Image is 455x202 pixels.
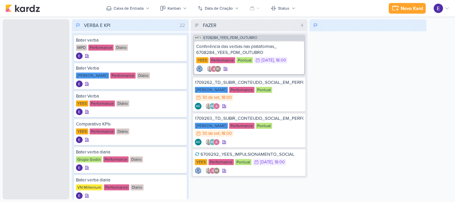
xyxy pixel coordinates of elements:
[401,5,423,12] div: Novo Kard
[196,57,209,63] div: YEES
[209,159,234,165] div: Performance
[205,167,212,174] img: Iara Santos
[76,45,87,51] div: MPD
[274,58,286,63] div: , 18:00
[207,66,213,72] img: Iara Santos
[202,96,220,100] div: 30 de set
[137,73,150,79] div: Diário
[88,45,114,51] div: Performance
[229,123,254,129] div: Performance
[76,81,83,87] div: Criador(a): Eduardo Quaresma
[204,167,220,174] div: Colaboradores: Iara Santos, Alessandra Gomes, Isabella Machado Guimarães
[76,81,83,87] img: Eduardo Quaresma
[215,169,218,173] p: IM
[213,167,220,174] div: Isabella Machado Guimarães
[115,45,128,51] div: Diário
[202,131,220,136] div: 30 de set
[261,58,274,63] div: [DATE]
[256,123,272,129] div: Pontual
[195,159,207,165] div: YEES
[76,93,185,99] div: Bater Verba
[76,192,83,199] img: Eduardo Quaresma
[76,128,88,134] div: YEES
[116,101,129,106] div: Diário
[205,66,221,72] div: Colaboradores: Iara Santos, Alessandra Gomes, Isabella Machado Guimarães
[298,22,306,29] div: 4
[195,151,304,157] div: 6709292_YEES_IMPULSIONAMENTO_SOCIAL
[213,139,220,145] img: Alessandra Gomes
[236,57,253,63] div: Pontual
[235,159,251,165] div: Pontual
[195,123,228,129] div: [PERSON_NAME]
[76,136,83,143] img: Eduardo Quaresma
[211,66,217,72] img: Alessandra Gomes
[195,167,202,174] div: Criador(a): Caroline Traven De Andrade
[76,101,88,106] div: YEES
[90,128,115,134] div: Performance
[76,156,102,162] div: Grupo Godoi
[196,44,302,56] div: Conferência das verbas nas plataformas_ 6708284_YEES_PDM_OUTUBRO
[196,66,203,72] img: Caroline Traven De Andrade
[76,136,83,143] div: Criador(a): Eduardo Quaresma
[195,103,202,109] div: Criador(a): Aline Gimenez Graciano
[205,139,212,145] img: Iara Santos
[205,103,212,109] img: Iara Santos
[76,108,83,115] img: Eduardo Quaresma
[210,57,235,63] div: Performance
[210,105,215,108] p: AG
[110,73,136,79] div: Performance
[216,68,220,71] p: IM
[104,184,129,190] div: Performance
[215,66,221,72] div: Isabella Machado Guimarães
[76,177,185,183] div: Bater verba diaria
[196,66,203,72] div: Criador(a): Caroline Traven De Andrade
[195,139,202,145] div: Criador(a): Aline Gimenez Graciano
[76,121,185,127] div: Comparativo KPIs
[203,36,257,40] span: 6708284_YEES_PDM_OUTUBRO
[389,3,426,14] button: Novo Kard
[76,65,185,71] div: Bater Verba
[195,103,202,109] div: Aline Gimenez Graciano
[220,96,232,100] div: , 18:00
[195,139,202,145] div: Aline Gimenez Graciano
[76,53,83,59] img: Eduardo Quaresma
[229,87,254,93] div: Performance
[103,156,129,162] div: Performance
[209,139,216,145] div: Aline Gimenez Graciano
[130,156,143,162] div: Diário
[209,103,216,109] div: Aline Gimenez Graciano
[131,184,144,190] div: Diário
[260,160,272,164] div: [DATE]
[434,4,443,13] img: Eduardo Quaresma
[177,22,188,29] div: 22
[204,139,220,145] div: Colaboradores: Iara Santos, Aline Gimenez Graciano, Alessandra Gomes
[204,103,220,109] div: Colaboradores: Iara Santos, Aline Gimenez Graciano, Alessandra Gomes
[76,164,83,171] img: Eduardo Quaresma
[76,192,83,199] div: Criador(a): Eduardo Quaresma
[76,184,103,190] div: VN Millenium
[76,37,185,43] div: Bater verba
[195,80,304,86] div: 1709262_TD_SUBIR_CONTEUDO_SOCIAL_EM_PERFORMANCE_IADL
[210,141,215,144] p: AG
[272,160,285,164] div: , 18:00
[194,36,202,40] span: IM73
[220,131,232,136] div: , 18:00
[213,103,220,109] img: Alessandra Gomes
[195,87,228,93] div: [PERSON_NAME]
[90,101,115,106] div: Performance
[76,108,83,115] div: Criador(a): Eduardo Quaresma
[116,128,129,134] div: Diário
[196,105,200,108] p: AG
[196,141,200,144] p: AG
[195,167,202,174] img: Caroline Traven De Andrade
[209,167,216,174] img: Alessandra Gomes
[76,73,109,79] div: [PERSON_NAME]
[76,164,83,171] div: Criador(a): Eduardo Quaresma
[76,149,185,155] div: Bater verba diaria
[76,53,83,59] div: Criador(a): Eduardo Quaresma
[195,115,304,121] div: 1709263_TD_SUBIR_CONTEUDO_SOCIAL_EM_PERFORMANCE_LCSA
[256,87,272,93] div: Pontual
[5,4,40,12] img: kardz.app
